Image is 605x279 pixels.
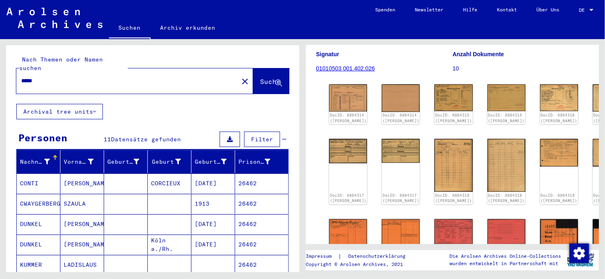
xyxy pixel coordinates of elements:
[16,104,103,119] button: Archival tree units
[487,84,525,111] img: 002.jpg
[316,65,375,72] a: 01010503 001.402.026
[253,68,289,94] button: Suche
[18,130,67,145] div: Personen
[488,113,525,123] a: DocID: 6864315 ([PERSON_NAME])
[151,18,225,37] a: Archiv erkunden
[195,158,227,166] div: Geburtsdatum
[107,155,149,168] div: Geburtsname
[235,174,288,193] mat-cell: 26462
[329,219,367,246] img: 001.jpg
[191,174,235,193] mat-cell: [DATE]
[235,150,288,173] mat-header-cell: Prisoner #
[329,84,367,112] img: 001.jpg
[60,150,104,173] mat-header-cell: Vorname
[260,77,280,86] span: Suche
[306,261,415,268] p: Copyright © Arolsen Archives, 2021
[449,253,561,260] p: Die Arolsen Archives Online-Collections
[111,136,181,143] span: Datensätze gefunden
[60,174,104,193] mat-cell: [PERSON_NAME]
[17,214,60,234] mat-cell: DUNKEL
[191,214,235,234] mat-cell: [DATE]
[244,132,280,147] button: Filter
[20,158,50,166] div: Nachname
[17,255,60,275] mat-cell: KUMMER
[235,214,288,234] mat-cell: 26462
[151,158,181,166] div: Geburt‏
[240,77,250,86] mat-icon: close
[382,219,420,246] img: 002.jpg
[148,150,191,173] mat-header-cell: Geburt‏
[60,214,104,234] mat-cell: [PERSON_NAME]
[453,51,504,57] b: Anzahl Dokumente
[237,73,253,89] button: Clear
[435,113,472,123] a: DocID: 6864315 ([PERSON_NAME])
[238,155,280,168] div: Prisoner #
[251,136,273,143] span: Filter
[434,219,472,245] img: 001.jpg
[60,194,104,214] mat-cell: SZAULA
[540,193,577,203] a: DocID: 6864319 ([PERSON_NAME])
[64,158,93,166] div: Vorname
[569,244,589,263] img: Zustimmung ändern
[17,194,60,214] mat-cell: CWAYGERBERG
[382,84,420,112] img: 002.jpg
[540,113,577,123] a: DocID: 6864316 ([PERSON_NAME])
[148,235,191,255] mat-cell: Köln a./Rh.
[329,139,367,163] img: 001.jpg
[540,84,578,111] img: 001.jpg
[60,235,104,255] mat-cell: [PERSON_NAME]
[151,155,191,168] div: Geburt‏
[104,150,148,173] mat-header-cell: Geburtsname
[17,235,60,255] mat-cell: DUNKEL
[435,193,472,203] a: DocID: 6864318 ([PERSON_NAME])
[330,113,367,123] a: DocID: 6864314 ([PERSON_NAME])
[449,260,561,267] p: wurden entwickelt in Partnerschaft mit
[17,174,60,193] mat-cell: CONTI
[316,51,339,57] b: Signatur
[60,255,104,275] mat-cell: LADISLAUS
[434,84,472,111] img: 001.jpg
[383,193,419,203] a: DocID: 6864317 ([PERSON_NAME])
[7,8,102,28] img: Arolsen_neg.svg
[17,150,60,173] mat-header-cell: Nachname
[104,136,111,143] span: 11
[565,250,596,270] img: yv_logo.png
[453,64,589,73] p: 10
[306,252,415,261] div: |
[109,18,151,39] a: Suchen
[487,219,525,245] img: 002.jpg
[191,235,235,255] mat-cell: [DATE]
[579,7,588,13] span: DE
[434,139,472,192] img: 001.jpg
[19,56,103,72] mat-label: Nach Themen oder Namen suchen
[306,252,338,261] a: Impressum
[20,155,60,168] div: Nachname
[382,139,420,163] img: 002.jpg
[487,139,525,192] img: 002.jpg
[540,139,578,167] img: 001.jpg
[195,155,237,168] div: Geburtsdatum
[342,252,415,261] a: Datenschutzerklärung
[148,174,191,193] mat-cell: CORCIEUX
[107,158,139,166] div: Geburtsname
[238,158,270,166] div: Prisoner #
[235,235,288,255] mat-cell: 26462
[330,193,367,203] a: DocID: 6864317 ([PERSON_NAME])
[191,150,235,173] mat-header-cell: Geburtsdatum
[540,219,578,267] img: 001.jpg
[488,193,525,203] a: DocID: 6864318 ([PERSON_NAME])
[235,194,288,214] mat-cell: 26462
[191,194,235,214] mat-cell: 1913
[383,113,419,123] a: DocID: 6864314 ([PERSON_NAME])
[235,255,288,275] mat-cell: 26462
[64,155,104,168] div: Vorname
